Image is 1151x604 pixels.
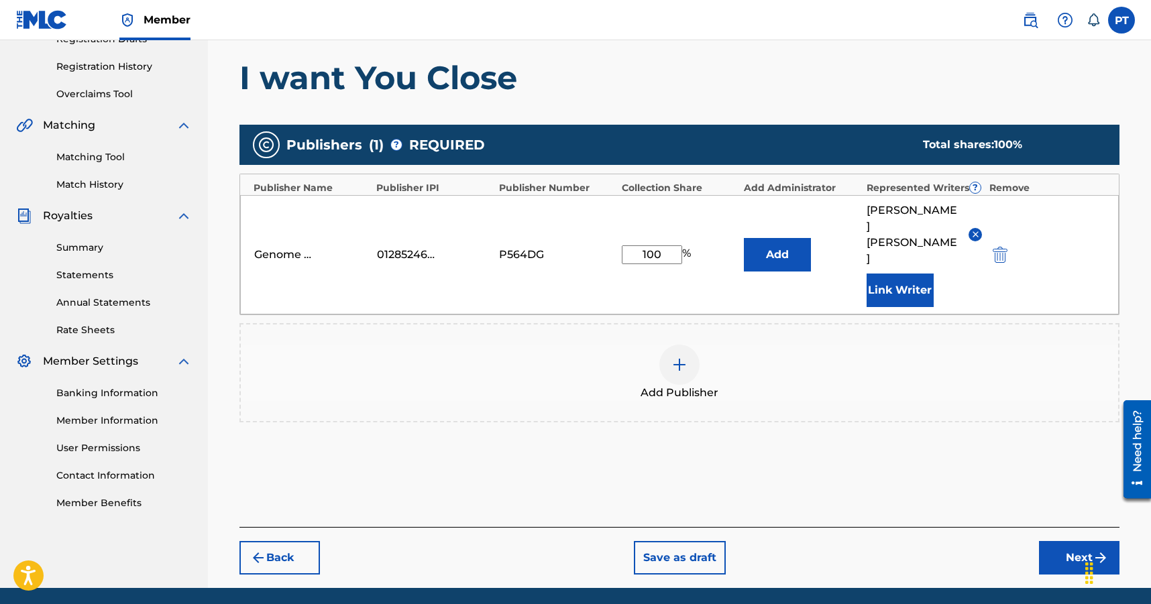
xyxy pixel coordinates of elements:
img: Matching [16,117,33,133]
img: expand [176,353,192,369]
span: ? [391,139,402,150]
div: Remove [989,181,1105,195]
span: 100 % [994,138,1022,151]
a: Registration History [56,60,192,74]
button: Next [1039,541,1119,575]
a: Banking Information [56,386,192,400]
span: Royalties [43,208,93,224]
span: ( 1 ) [369,135,384,155]
a: Overclaims Tool [56,87,192,101]
span: Member Settings [43,353,138,369]
span: Publishers [286,135,362,155]
h1: I want You Close [239,58,1119,98]
img: publishers [258,137,274,153]
button: Link Writer [867,274,934,307]
span: Member [144,12,190,27]
img: expand [176,208,192,224]
span: [PERSON_NAME] [PERSON_NAME] [867,202,959,267]
a: Rate Sheets [56,323,192,337]
img: search [1022,12,1038,28]
div: Collection Share [622,181,738,195]
div: Publisher Number [499,181,615,195]
div: Total shares: [923,137,1093,153]
img: help [1057,12,1073,28]
div: Notifications [1087,13,1100,27]
img: 12a2ab48e56ec057fbd8.svg [993,247,1007,263]
iframe: Chat Widget [1084,540,1151,604]
img: remove-from-list-button [971,229,981,239]
img: Royalties [16,208,32,224]
a: Public Search [1017,7,1044,34]
img: 7ee5dd4eb1f8a8e3ef2f.svg [250,550,266,566]
span: Add Publisher [641,385,718,401]
a: Member Information [56,414,192,428]
img: expand [176,117,192,133]
button: Save as draft [634,541,726,575]
img: MLC Logo [16,10,68,29]
a: Matching Tool [56,150,192,164]
div: Publisher IPI [376,181,492,195]
div: Add Administrator [744,181,860,195]
span: ? [970,182,981,193]
div: Publisher Name [254,181,370,195]
div: User Menu [1108,7,1135,34]
a: Member Benefits [56,496,192,510]
a: Statements [56,268,192,282]
a: Annual Statements [56,296,192,310]
a: Contact Information [56,469,192,483]
div: Drag [1079,553,1100,593]
div: Represented Writers [867,181,983,195]
div: Help [1052,7,1079,34]
span: REQUIRED [409,135,485,155]
button: Back [239,541,320,575]
a: Match History [56,178,192,192]
span: Matching [43,117,95,133]
a: User Permissions [56,441,192,455]
a: Summary [56,241,192,255]
img: Member Settings [16,353,32,369]
img: add [671,357,688,373]
button: Add [744,238,811,271]
img: Top Rightsholder [119,12,135,28]
iframe: Resource Center [1113,394,1151,505]
span: % [682,245,694,264]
